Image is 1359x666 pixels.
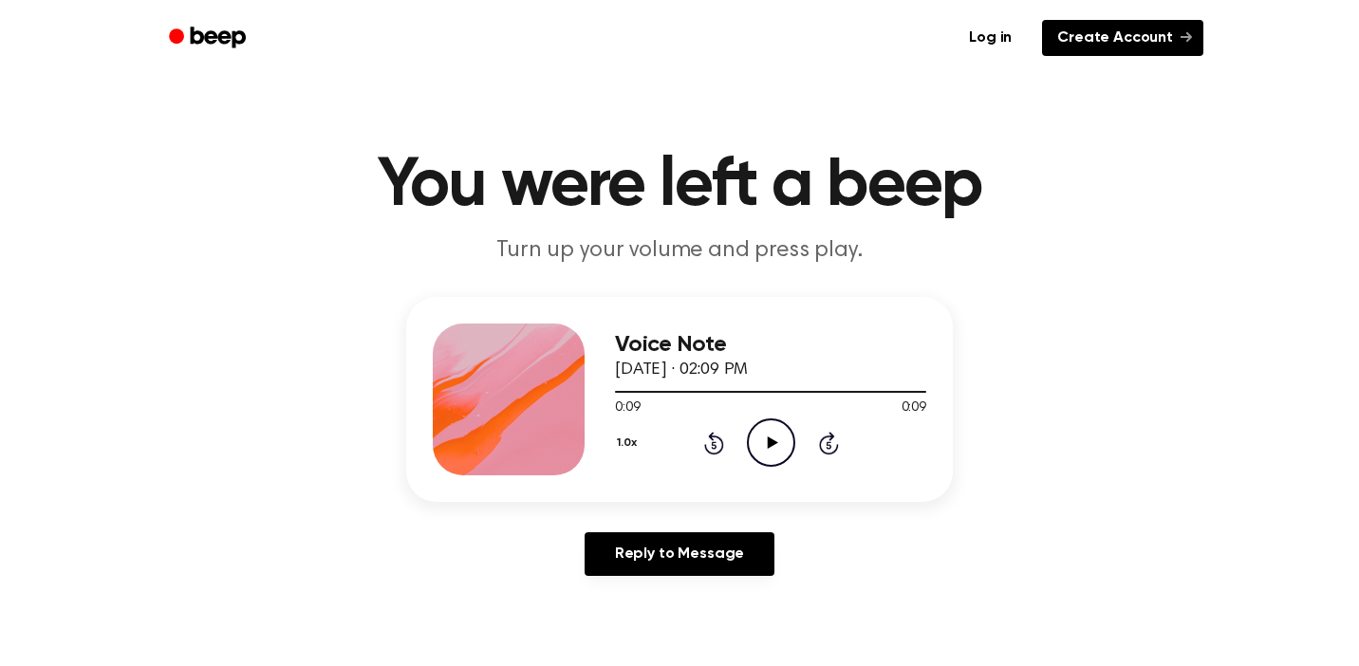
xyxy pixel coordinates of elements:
[615,361,748,379] span: [DATE] · 02:09 PM
[615,427,643,459] button: 1.0x
[1042,20,1203,56] a: Create Account
[156,20,263,57] a: Beep
[585,532,774,576] a: Reply to Message
[615,398,640,418] span: 0:09
[315,235,1044,267] p: Turn up your volume and press play.
[615,332,926,358] h3: Voice Note
[194,152,1165,220] h1: You were left a beep
[950,16,1031,60] a: Log in
[902,398,926,418] span: 0:09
